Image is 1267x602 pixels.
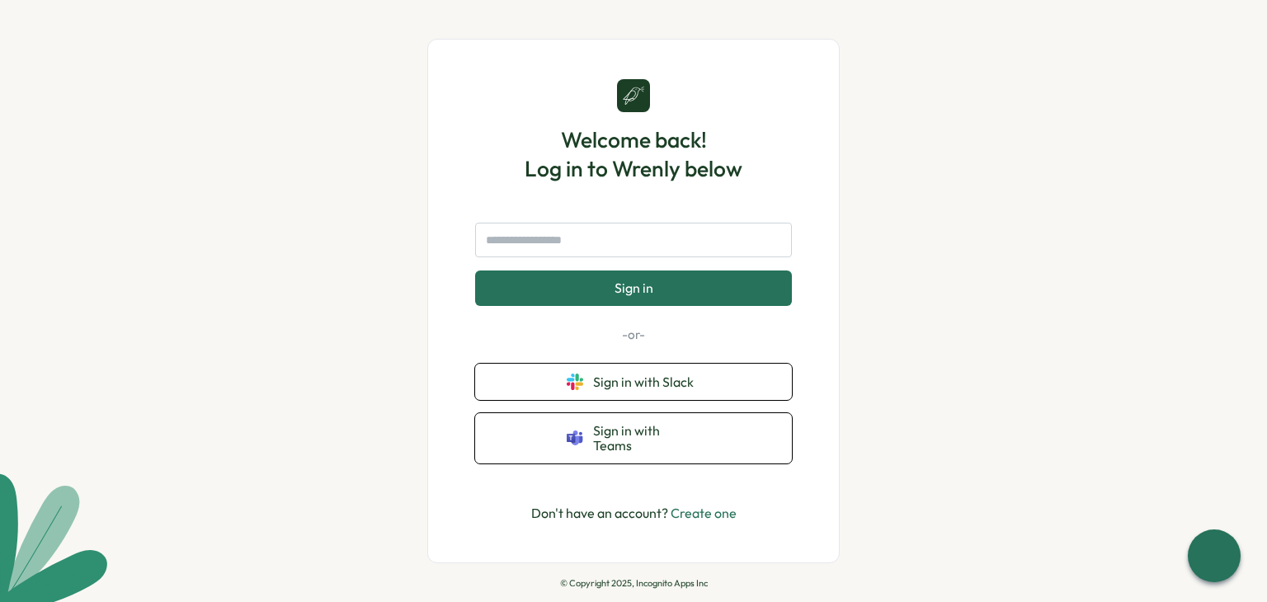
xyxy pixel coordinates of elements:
p: -or- [475,326,792,344]
p: © Copyright 2025, Incognito Apps Inc [560,578,708,589]
span: Sign in with Teams [593,423,700,454]
button: Sign in with Teams [475,413,792,463]
p: Don't have an account? [531,503,737,524]
span: Sign in with Slack [593,374,700,389]
button: Sign in with Slack [475,364,792,400]
h1: Welcome back! Log in to Wrenly below [525,125,742,183]
button: Sign in [475,270,792,305]
a: Create one [671,505,737,521]
span: Sign in [615,280,653,295]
